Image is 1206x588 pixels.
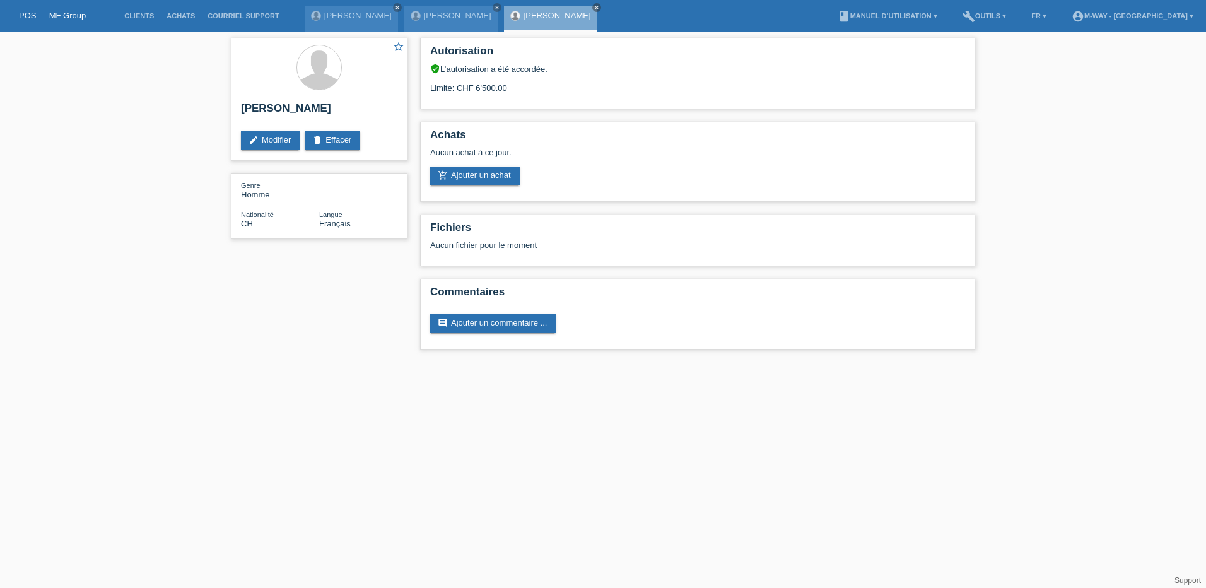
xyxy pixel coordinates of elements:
a: Courriel Support [201,12,285,20]
a: [PERSON_NAME] [424,11,491,20]
a: bookManuel d’utilisation ▾ [831,12,944,20]
a: deleteEffacer [305,131,360,150]
i: star_border [393,41,404,52]
i: close [494,4,500,11]
span: Langue [319,211,342,218]
a: Clients [118,12,160,20]
a: commentAjouter un commentaire ... [430,314,556,333]
h2: Autorisation [430,45,965,64]
a: Achats [160,12,201,20]
i: account_circle [1072,10,1084,23]
a: [PERSON_NAME] [524,11,591,20]
a: close [493,3,501,12]
a: [PERSON_NAME] [324,11,392,20]
h2: Commentaires [430,286,965,305]
a: account_circlem-way - [GEOGRAPHIC_DATA] ▾ [1065,12,1200,20]
a: add_shopping_cartAjouter un achat [430,167,520,185]
i: verified_user [430,64,440,74]
a: close [592,3,601,12]
a: POS — MF Group [19,11,86,20]
a: close [393,3,402,12]
span: Genre [241,182,261,189]
a: star_border [393,41,404,54]
div: Aucun fichier pour le moment [430,240,816,250]
div: Homme [241,180,319,199]
i: build [963,10,975,23]
span: Suisse [241,219,253,228]
i: add_shopping_cart [438,170,448,180]
span: Nationalité [241,211,274,218]
i: close [594,4,600,11]
div: Aucun achat à ce jour. [430,148,965,167]
a: Support [1174,576,1201,585]
i: edit [249,135,259,145]
i: close [394,4,401,11]
i: book [838,10,850,23]
i: comment [438,318,448,328]
a: buildOutils ▾ [956,12,1012,20]
div: Limite: CHF 6'500.00 [430,74,965,93]
h2: Achats [430,129,965,148]
h2: [PERSON_NAME] [241,102,397,121]
span: Français [319,219,351,228]
a: FR ▾ [1025,12,1053,20]
h2: Fichiers [430,221,965,240]
i: delete [312,135,322,145]
a: editModifier [241,131,300,150]
div: L’autorisation a été accordée. [430,64,965,74]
